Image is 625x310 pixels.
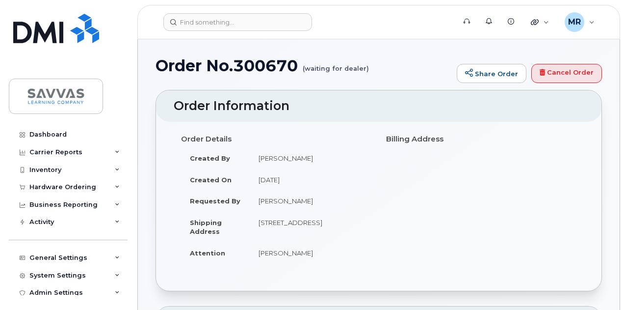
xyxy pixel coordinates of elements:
[190,176,232,184] strong: Created On
[190,154,230,162] strong: Created By
[386,135,576,143] h4: Billing Address
[190,249,225,257] strong: Attention
[250,169,371,191] td: [DATE]
[457,64,526,84] a: Share Order
[190,219,222,236] strong: Shipping Address
[250,190,371,212] td: [PERSON_NAME]
[303,57,369,72] small: (waiting for dealer)
[250,212,371,242] td: [STREET_ADDRESS]
[174,99,584,113] h2: Order Information
[531,64,602,84] a: Cancel Order
[181,135,371,143] h4: Order Details
[250,242,371,264] td: [PERSON_NAME]
[190,197,240,205] strong: Requested By
[250,147,371,169] td: [PERSON_NAME]
[156,57,452,74] h1: Order No.300670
